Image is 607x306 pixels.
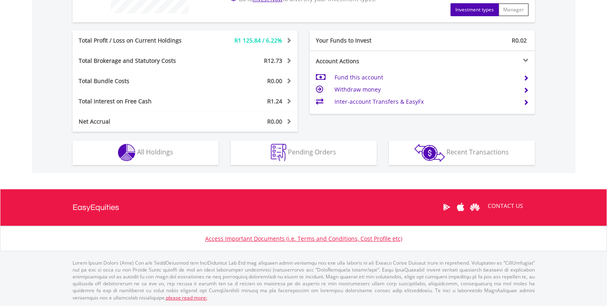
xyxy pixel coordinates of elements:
[446,148,509,156] span: Recent Transactions
[335,83,517,96] td: Withdraw money
[335,96,517,108] td: Inter-account Transfers & EasyFx
[73,189,119,226] a: EasyEquities
[440,195,454,220] a: Google Play
[234,36,282,44] span: R1 125.84 / 6.22%
[231,141,377,165] button: Pending Orders
[498,3,529,16] button: Manager
[512,36,527,44] span: R0.02
[73,141,219,165] button: All Holdings
[414,144,445,162] img: transactions-zar-wht.png
[482,195,529,217] a: CONTACT US
[267,77,282,85] span: R0.00
[73,57,204,65] div: Total Brokerage and Statutory Costs
[310,57,423,65] div: Account Actions
[73,77,204,85] div: Total Bundle Costs
[73,118,204,126] div: Net Accrual
[73,259,535,301] p: Lorem Ipsum Dolors (Ame) Con a/e SeddOeiusmod tem InciDiduntut Lab Etd mag aliquaen admin veniamq...
[264,57,282,64] span: R12.73
[267,118,282,125] span: R0.00
[118,144,135,161] img: holdings-wht.png
[137,148,173,156] span: All Holdings
[310,36,423,45] div: Your Funds to Invest
[468,195,482,220] a: Huawei
[73,97,204,105] div: Total Interest on Free Cash
[389,141,535,165] button: Recent Transactions
[335,71,517,83] td: Fund this account
[166,294,207,301] a: please read more:
[271,144,286,161] img: pending_instructions-wht.png
[205,235,402,242] a: Access Important Documents (i.e. Terms and Conditions, Cost Profile etc)
[450,3,499,16] button: Investment types
[73,36,204,45] div: Total Profit / Loss on Current Holdings
[267,97,282,105] span: R1.24
[288,148,336,156] span: Pending Orders
[454,195,468,220] a: Apple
